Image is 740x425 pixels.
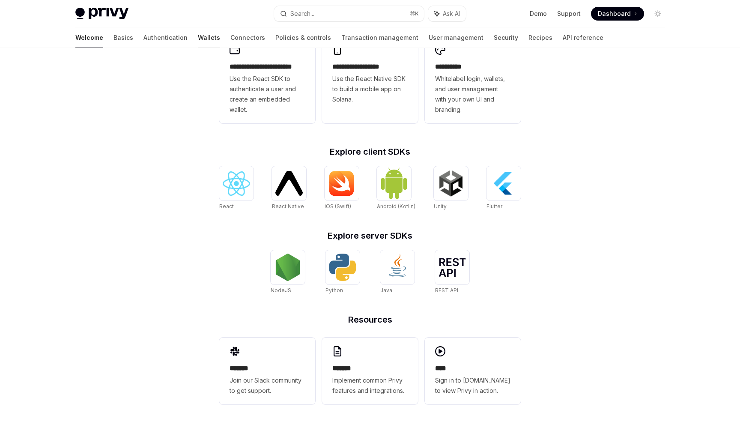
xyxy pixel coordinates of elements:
[143,27,188,48] a: Authentication
[486,166,521,211] a: FlutterFlutter
[325,203,351,210] span: iOS (Swift)
[219,315,521,324] h2: Resources
[443,9,460,18] span: Ask AI
[275,27,331,48] a: Policies & controls
[410,10,419,17] span: ⌘ K
[651,7,665,21] button: Toggle dark mode
[198,27,220,48] a: Wallets
[274,254,301,281] img: NodeJS
[75,8,128,20] img: light logo
[219,338,315,404] a: **** **Join our Slack community to get support.
[528,27,552,48] a: Recipes
[230,375,305,396] span: Join our Slack community to get support.
[377,203,415,210] span: Android (Kotlin)
[271,250,305,295] a: NodeJSNodeJS
[380,167,408,199] img: Android (Kotlin)
[332,74,408,105] span: Use the React Native SDK to build a mobile app on Solana.
[272,166,306,211] a: React NativeReact Native
[219,166,254,211] a: ReactReact
[425,338,521,404] a: ****Sign in to [DOMAIN_NAME] to view Privy in action.
[425,36,521,123] a: **** *****Whitelabel login, wallets, and user management with your own UI and branding.
[275,171,303,195] img: React Native
[230,74,305,115] span: Use the React SDK to authenticate a user and create an embedded wallet.
[322,338,418,404] a: **** **Implement common Privy features and integrations.
[429,27,483,48] a: User management
[322,36,418,123] a: **** **** **** ***Use the React Native SDK to build a mobile app on Solana.
[113,27,133,48] a: Basics
[591,7,644,21] a: Dashboard
[329,254,356,281] img: Python
[598,9,631,18] span: Dashboard
[271,287,291,293] span: NodeJS
[272,203,304,210] span: React Native
[428,6,466,21] button: Ask AI
[563,27,603,48] a: API reference
[223,171,250,196] img: React
[230,27,265,48] a: Connectors
[486,203,502,210] span: Flutter
[434,166,468,211] a: UnityUnity
[380,287,392,293] span: Java
[437,170,465,197] img: Unity
[75,27,103,48] a: Welcome
[325,250,360,295] a: PythonPython
[341,27,418,48] a: Transaction management
[328,171,355,196] img: iOS (Swift)
[332,375,408,396] span: Implement common Privy features and integrations.
[494,27,518,48] a: Security
[384,254,411,281] img: Java
[530,9,547,18] a: Demo
[557,9,581,18] a: Support
[490,170,517,197] img: Flutter
[435,74,510,115] span: Whitelabel login, wallets, and user management with your own UI and branding.
[325,287,343,293] span: Python
[325,166,359,211] a: iOS (Swift)iOS (Swift)
[290,9,314,19] div: Search...
[435,375,510,396] span: Sign in to [DOMAIN_NAME] to view Privy in action.
[377,166,415,211] a: Android (Kotlin)Android (Kotlin)
[439,258,466,277] img: REST API
[380,250,415,295] a: JavaJava
[219,203,234,210] span: React
[219,231,521,240] h2: Explore server SDKs
[219,147,521,156] h2: Explore client SDKs
[435,287,458,293] span: REST API
[434,203,447,210] span: Unity
[274,6,424,21] button: Search...⌘K
[435,250,469,295] a: REST APIREST API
